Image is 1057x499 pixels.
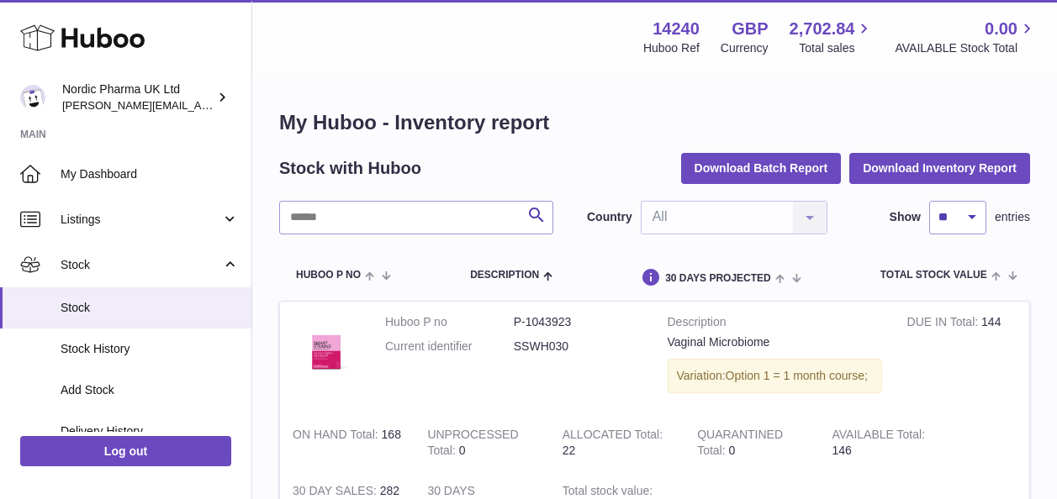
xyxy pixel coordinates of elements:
td: 168 [280,414,415,471]
span: Total stock value [880,270,987,281]
img: joe.plant@parapharmdev.com [20,85,45,110]
strong: UNPROCESSED Total [427,428,518,461]
strong: ON HAND Total [293,428,382,445]
span: Stock [61,257,221,273]
button: Download Inventory Report [849,153,1030,183]
span: entries [995,209,1030,225]
div: Currency [721,40,769,56]
strong: Description [668,314,882,334]
span: 0 [728,444,735,457]
div: Variation: [668,359,882,393]
dd: SSWH030 [514,339,642,355]
label: Show [890,209,921,225]
span: Stock History [61,341,239,357]
strong: 14240 [653,18,700,40]
dd: P-1043923 [514,314,642,330]
span: Listings [61,212,221,228]
td: 0 [415,414,549,471]
span: Total sales [799,40,874,56]
div: Vaginal Microbiome [668,334,882,350]
span: Option 1 = 1 month course; [726,369,868,382]
h2: Stock with Huboo [279,157,421,180]
a: Log out [20,436,231,466]
span: AVAILABLE Stock Total [895,40,1037,56]
span: Description [470,270,539,281]
strong: GBP [732,18,768,40]
strong: ALLOCATED Total [563,428,663,445]
span: My Dashboard [61,166,239,182]
span: 30 DAYS PROJECTED [665,273,771,284]
span: 0.00 [985,18,1017,40]
td: 146 [820,414,954,471]
strong: AVAILABLE Total [832,428,926,445]
span: 2,702.84 [790,18,855,40]
img: product image [293,314,360,381]
a: 0.00 AVAILABLE Stock Total [895,18,1037,56]
span: [PERSON_NAME][EMAIL_ADDRESS][DOMAIN_NAME] [62,98,337,112]
div: Huboo Ref [643,40,700,56]
button: Download Batch Report [681,153,842,183]
dt: Current identifier [385,339,514,355]
dt: Huboo P no [385,314,514,330]
td: 144 [895,302,1029,414]
h1: My Huboo - Inventory report [279,109,1030,136]
td: 22 [550,414,684,471]
div: Nordic Pharma UK Ltd [62,81,214,113]
strong: QUARANTINED Total [697,428,783,461]
label: Country [587,209,632,225]
strong: DUE IN Total [907,315,981,333]
span: Huboo P no [296,270,361,281]
span: Stock [61,300,239,316]
span: Add Stock [61,382,239,398]
a: 2,702.84 Total sales [790,18,875,56]
span: Delivery History [61,423,239,439]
